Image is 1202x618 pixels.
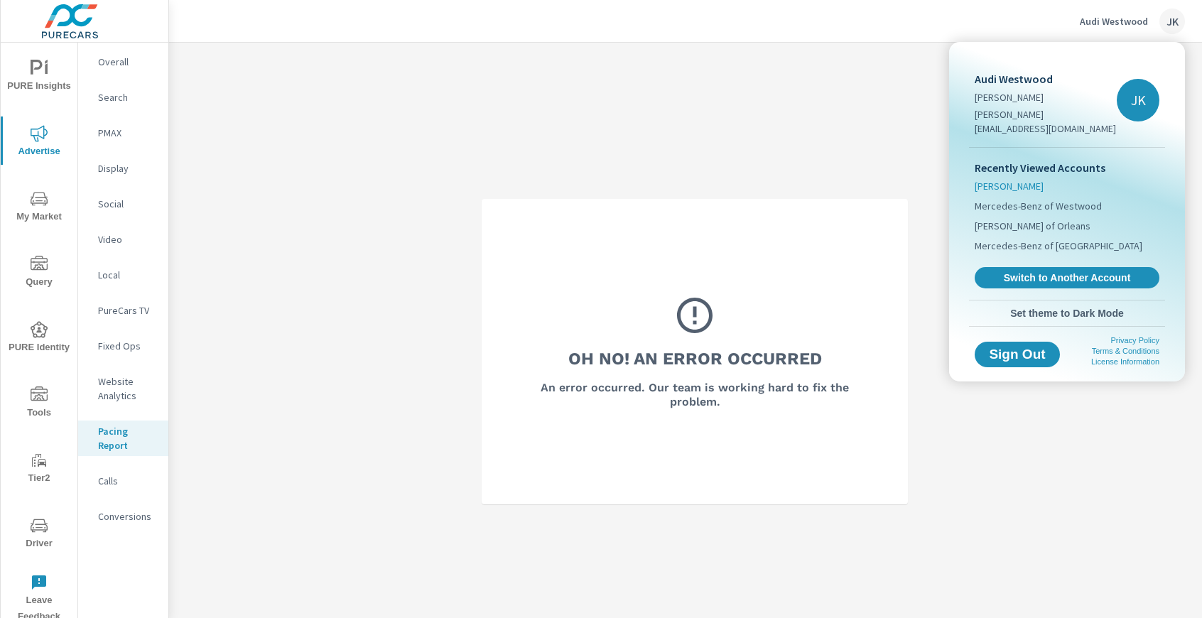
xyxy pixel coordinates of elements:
a: License Information [1091,357,1159,366]
a: Privacy Policy [1111,336,1159,345]
p: [PERSON_NAME][EMAIL_ADDRESS][DOMAIN_NAME] [975,107,1117,136]
p: Audi Westwood [975,70,1117,87]
p: [PERSON_NAME] [975,90,1117,104]
span: Sign Out [986,348,1049,361]
div: JK [1117,79,1159,121]
a: Switch to Another Account [975,267,1159,288]
span: [PERSON_NAME] [975,179,1044,193]
a: Terms & Conditions [1092,347,1159,355]
button: Set theme to Dark Mode [969,300,1165,326]
span: Switch to Another Account [982,271,1152,284]
span: [PERSON_NAME] of Orleans [975,219,1090,233]
p: Recently Viewed Accounts [975,159,1159,176]
button: Sign Out [975,342,1060,367]
span: Mercedes-Benz of Westwood [975,199,1102,213]
span: Set theme to Dark Mode [975,307,1159,320]
span: Mercedes-Benz of [GEOGRAPHIC_DATA] [975,239,1142,253]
